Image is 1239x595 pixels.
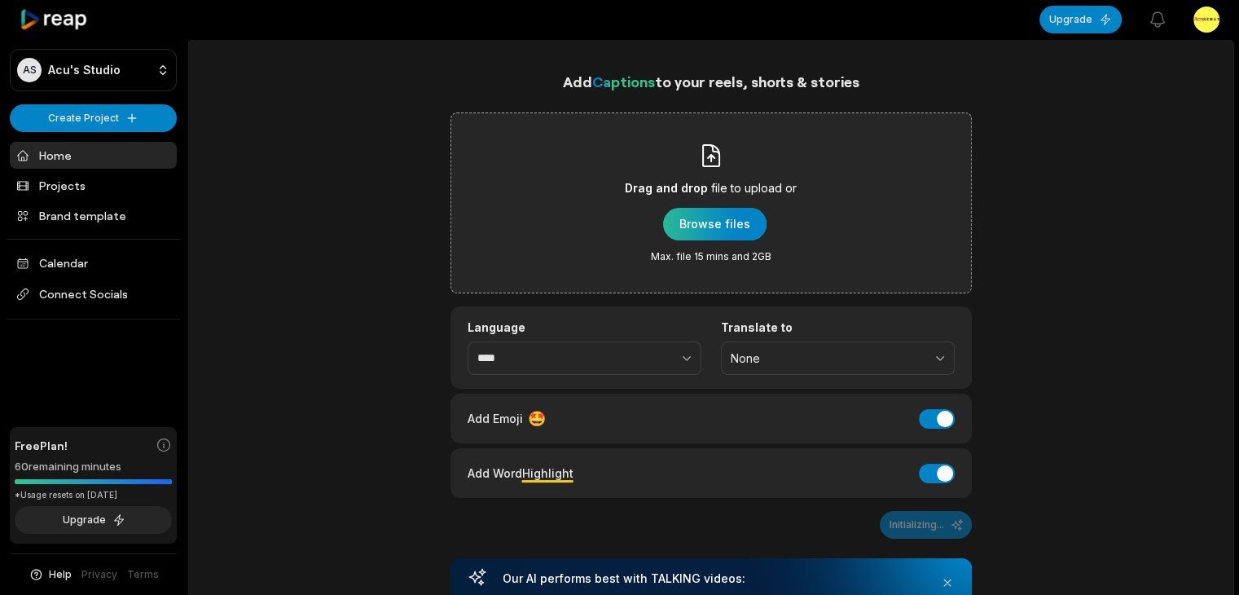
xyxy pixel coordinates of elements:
a: Brand template [10,202,177,229]
span: 🤩 [528,408,546,430]
span: Connect Socials [10,280,177,309]
span: Captions [592,73,655,90]
div: 60 remaining minutes [15,459,172,475]
span: file to upload or [711,178,797,198]
h3: Our AI performs best with TALKING videos: [503,571,920,586]
span: Help [49,567,72,582]
div: Add Word [468,462,573,484]
p: Acu's Studio [48,63,121,77]
div: AS [17,58,42,82]
div: *Usage resets on [DATE] [15,489,172,501]
a: Projects [10,172,177,199]
button: None [721,342,955,376]
span: Drag and drop [625,178,708,198]
a: Home [10,142,177,169]
button: Upgrade [15,506,172,534]
a: Terms [127,567,159,582]
a: Privacy [81,567,117,582]
a: Calendar [10,249,177,276]
button: Create Project [10,104,177,132]
h1: Add to your reels, shorts & stories [450,70,972,93]
span: Free Plan! [15,437,68,454]
button: Upgrade [1039,6,1122,33]
button: Drag and dropfile to upload orMax. file 15 mins and 2GB [663,208,767,240]
span: Add Emoji [468,410,523,427]
span: None [731,351,922,366]
label: Translate to [721,320,955,335]
span: Max. file 15 mins and 2GB [651,250,771,263]
span: Highlight [522,466,573,480]
button: Help [29,567,72,582]
label: Language [468,320,701,335]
